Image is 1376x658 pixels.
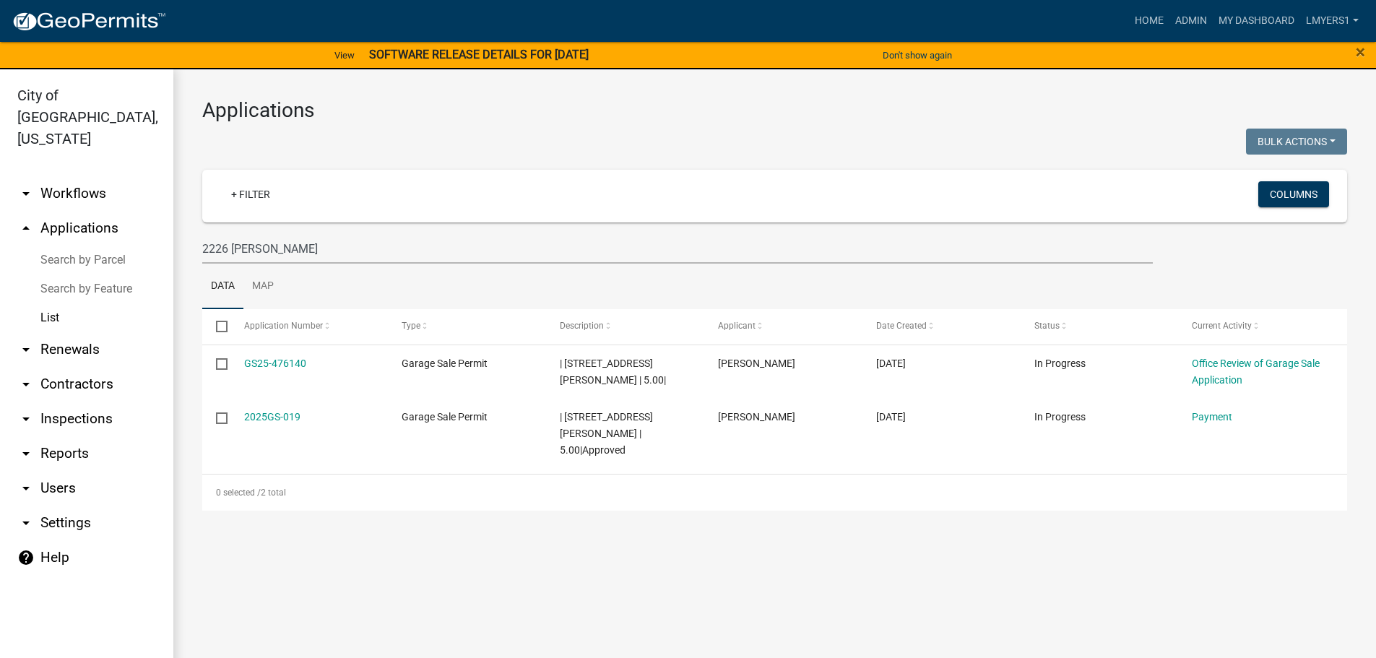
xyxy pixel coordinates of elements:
[718,411,795,423] span: Cinthia Gonzales
[1034,321,1060,331] span: Status
[1300,7,1364,35] a: lmyers1
[17,185,35,202] i: arrow_drop_down
[244,358,306,369] a: GS25-476140
[17,445,35,462] i: arrow_drop_down
[1246,129,1347,155] button: Bulk Actions
[1213,7,1300,35] a: My Dashboard
[560,411,653,456] span: | 2225 usher street | 5.00|Approved
[17,341,35,358] i: arrow_drop_down
[546,309,704,344] datatable-header-cell: Description
[1356,43,1365,61] button: Close
[243,264,282,310] a: Map
[1169,7,1213,35] a: Admin
[1356,42,1365,62] span: ×
[230,309,388,344] datatable-header-cell: Application Number
[1258,181,1329,207] button: Columns
[244,411,300,423] a: 2025GS-019
[17,376,35,393] i: arrow_drop_down
[202,98,1347,123] h3: Applications
[17,220,35,237] i: arrow_drop_up
[388,309,546,344] datatable-header-cell: Type
[876,358,906,369] span: 09/09/2025
[1192,411,1232,423] a: Payment
[17,514,35,532] i: arrow_drop_down
[718,358,795,369] span: Cinthia Gonzales
[402,321,420,331] span: Type
[877,43,958,67] button: Don't show again
[1192,321,1252,331] span: Current Activity
[202,475,1347,511] div: 2 total
[560,321,604,331] span: Description
[876,411,906,423] span: 07/04/2025
[17,480,35,497] i: arrow_drop_down
[202,264,243,310] a: Data
[876,321,927,331] span: Date Created
[1034,358,1086,369] span: In Progress
[1178,309,1336,344] datatable-header-cell: Current Activity
[329,43,360,67] a: View
[17,410,35,428] i: arrow_drop_down
[1020,309,1178,344] datatable-header-cell: Status
[369,48,589,61] strong: SOFTWARE RELEASE DETAILS FOR [DATE]
[718,321,756,331] span: Applicant
[1129,7,1169,35] a: Home
[17,549,35,566] i: help
[220,181,282,207] a: + Filter
[216,488,261,498] span: 0 selected /
[402,411,488,423] span: Garage Sale Permit
[862,309,1021,344] datatable-header-cell: Date Created
[402,358,488,369] span: Garage Sale Permit
[560,358,666,386] span: | 2226 Usher street | 5.00|
[1192,358,1320,386] a: Office Review of Garage Sale Application
[244,321,323,331] span: Application Number
[202,309,230,344] datatable-header-cell: Select
[1034,411,1086,423] span: In Progress
[704,309,862,344] datatable-header-cell: Applicant
[202,234,1153,264] input: Search for applications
